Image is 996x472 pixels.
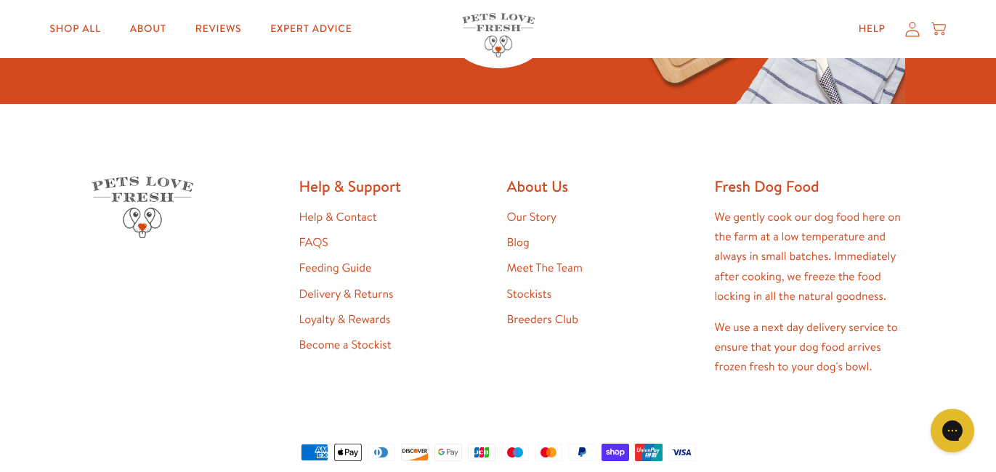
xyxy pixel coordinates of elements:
[923,404,981,457] iframe: Gorgias live chat messenger
[507,312,578,327] a: Breeders Club
[299,209,377,225] a: Help & Contact
[507,235,530,251] a: Blog
[299,235,328,251] a: FAQS
[92,176,193,238] img: Pets Love Fresh
[299,337,392,353] a: Become a Stockist
[118,15,178,44] a: About
[507,209,557,225] a: Our Story
[259,15,363,44] a: Expert Advice
[507,260,583,276] a: Meet The Team
[715,176,905,196] h2: Fresh Dog Food
[184,15,253,44] a: Reviews
[299,176,490,196] h2: Help & Support
[507,176,697,196] h2: About Us
[299,286,394,302] a: Delivery & Returns
[507,286,552,302] a: Stockists
[715,318,905,378] p: We use a next day delivery service to ensure that your dog food arrives frozen fresh to your dog'...
[462,13,535,57] img: Pets Love Fresh
[39,15,113,44] a: Shop All
[847,15,897,44] a: Help
[715,208,905,306] p: We gently cook our dog food here on the farm at a low temperature and always in small batches. Im...
[299,260,372,276] a: Feeding Guide
[299,312,391,327] a: Loyalty & Rewards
